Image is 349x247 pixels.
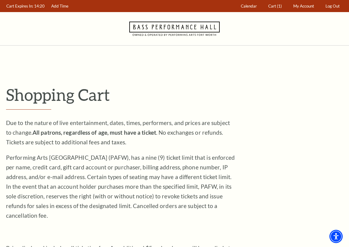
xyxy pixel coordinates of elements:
[6,153,235,220] p: Performing Arts [GEOGRAPHIC_DATA] (PAFW), has a nine (9) ticket limit that is enforced per name, ...
[291,0,317,12] a: My Account
[238,0,260,12] a: Calendar
[293,4,314,8] span: My Account
[6,4,33,8] span: Cart Expires In:
[241,4,257,8] span: Calendar
[277,4,282,8] span: (1)
[129,12,220,45] a: Navigate to Bass Performance Hall homepage
[329,230,343,243] div: Accessibility Menu
[6,85,343,104] p: Shopping Cart
[323,0,343,12] a: Log Out
[268,4,276,8] span: Cart
[266,0,285,12] a: Cart (1)
[49,0,71,12] a: Add Time
[33,129,156,136] strong: All patrons, regardless of age, must have a ticket
[6,119,230,146] span: Due to the nature of live entertainment, dates, times, performers, and prices are subject to chan...
[34,4,45,8] span: 14:20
